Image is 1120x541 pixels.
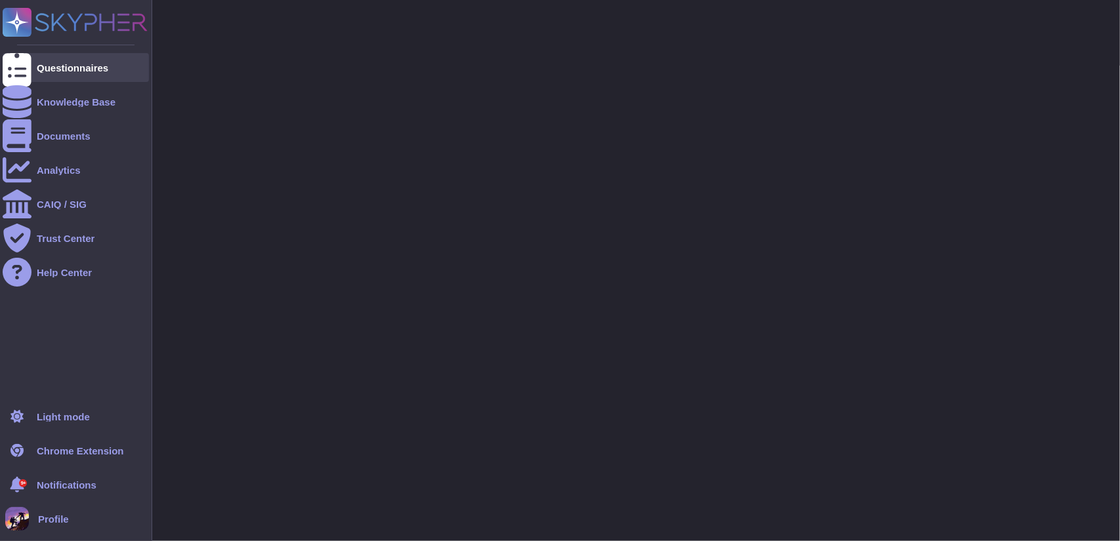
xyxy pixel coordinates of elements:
img: user [5,507,29,531]
div: 9+ [19,479,27,487]
div: Knowledge Base [37,97,115,107]
span: Notifications [37,480,96,490]
a: Help Center [3,258,149,287]
div: Analytics [37,165,81,175]
a: Documents [3,121,149,150]
button: user [3,504,38,533]
a: CAIQ / SIG [3,190,149,218]
div: CAIQ / SIG [37,199,87,209]
div: Help Center [37,268,92,277]
div: Trust Center [37,233,94,243]
div: Chrome Extension [37,446,124,456]
a: Knowledge Base [3,87,149,116]
span: Profile [38,514,69,524]
a: Trust Center [3,224,149,252]
a: Chrome Extension [3,436,149,465]
div: Documents [37,131,91,141]
a: Questionnaires [3,53,149,82]
div: Questionnaires [37,63,108,73]
div: Light mode [37,412,90,422]
a: Analytics [3,155,149,184]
